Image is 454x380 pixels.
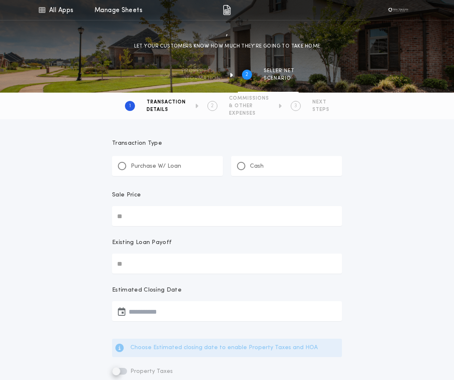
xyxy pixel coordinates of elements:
h2: 1 [129,103,131,109]
input: Existing Loan Payoff [112,254,342,274]
span: Property Taxes [129,368,173,375]
img: img [223,5,231,15]
p: LET YOUR CUSTOMERS KNOW HOW MUCH THEY’RE GOING TO TAKE HOME [134,42,320,50]
h2: 3 [294,103,297,109]
p: Cash [250,162,264,171]
span: SELLER NET [264,68,294,74]
span: SCENARIO [264,75,294,82]
span: information [182,75,220,82]
p: Purchase W/ Loan [131,162,181,171]
span: EXPENSES [229,110,269,117]
span: COMMISSIONS [229,95,269,102]
p: Existing Loan Payoff [112,239,172,247]
input: Sale Price [112,206,342,226]
span: & OTHER [229,103,269,109]
img: vs-icon [386,6,411,14]
p: Choose Estimated closing date to enable Property Taxes and HOA [130,344,318,352]
h1: , [226,26,229,40]
span: Property [182,68,220,74]
p: Estimated Closing Date [112,286,342,294]
span: TRANSACTION [147,99,186,106]
p: Transaction Type [112,139,342,148]
h2: 2 [245,71,248,78]
p: Sale Price [112,191,141,199]
span: NEXT [312,99,329,106]
span: STEPS [312,106,329,113]
h2: 2 [211,103,214,109]
span: DETAILS [147,106,186,113]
